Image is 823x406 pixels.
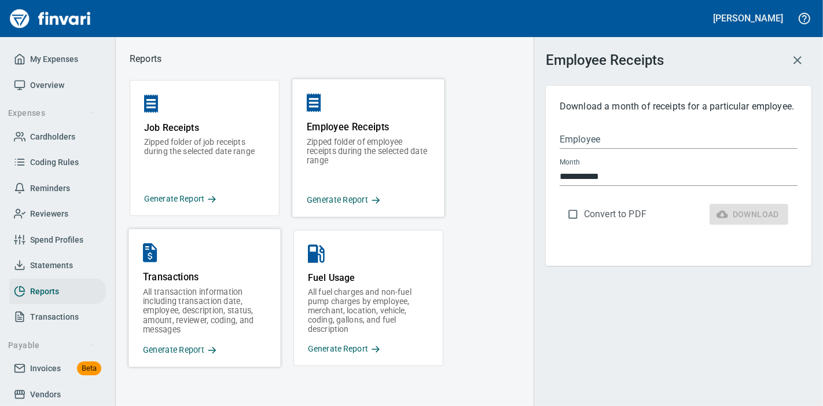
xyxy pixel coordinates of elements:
a: Transactions [9,304,106,330]
span: Coding Rules [30,155,79,170]
p: Convert to PDF [584,207,646,221]
p: Generate Report [143,344,266,356]
span: Statements [30,258,73,273]
p: Generate Report [307,194,430,206]
p: Reports [130,52,161,66]
span: Overview [30,78,64,93]
a: Spend Profiles [9,227,106,253]
span: Transactions [30,310,79,324]
span: My Expenses [30,52,78,67]
span: Reports [30,284,59,299]
span: Vendors [30,387,61,402]
p: Transactions [143,265,266,287]
button: [PERSON_NAME] [711,9,786,27]
p: Fuel Usage [308,265,429,287]
h5: [PERSON_NAME] [714,12,783,24]
button: Payable [3,335,100,356]
a: Reviewers [9,201,106,227]
a: InvoicesBeta [9,356,106,382]
span: Spend Profiles [30,233,83,247]
p: All transaction information including transaction date, employee, description, status, amount, re... [143,287,266,335]
a: Reports [9,279,106,305]
a: Coding Rules [9,149,106,175]
span: Payable [8,338,95,353]
a: Overview [9,72,106,98]
img: Finvari [7,5,94,32]
p: Zipped folder of job receipts during the selected date range [144,137,265,184]
a: Statements [9,253,106,279]
span: Reviewers [30,207,68,221]
p: Employee Receipts [307,115,430,137]
button: Close report config [784,46,811,74]
h3: Employee Receipts [546,52,664,68]
p: Zipped folder of employee receipts during the selected date range [307,137,430,185]
a: Reminders [9,175,106,202]
p: Download a month of receipts for a particular employee. [560,100,798,114]
span: Beta [77,362,101,375]
p: Generate Report [144,193,265,205]
span: Cardholders [30,130,75,144]
a: Cardholders [9,124,106,150]
p: Job Receipts [144,115,265,137]
nav: breadcrumb [130,52,161,66]
p: Generate Report [308,343,429,355]
button: Expenses [3,103,100,124]
span: Reminders [30,181,70,196]
span: Expenses [8,106,95,120]
span: Invoices [30,361,61,376]
label: Month [560,159,580,166]
a: My Expenses [9,46,106,72]
p: All fuel charges and non-fuel pump charges by employee, merchant, location, vehicle, coding, gall... [308,287,429,334]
